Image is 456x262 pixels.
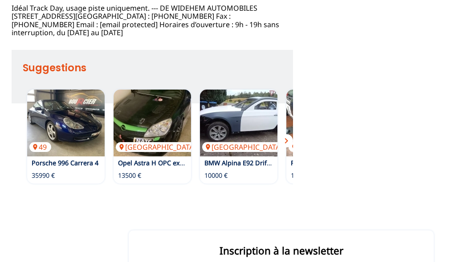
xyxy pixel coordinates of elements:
[286,90,364,156] a: Ford Puma Cup[GEOGRAPHIC_DATA]
[202,142,287,152] p: [GEOGRAPHIC_DATA]
[27,90,105,156] a: Porsche 996 Carrera 449
[204,159,302,167] a: BMW Alpina E92 Driftcar-Projekt
[29,142,51,152] p: 49
[32,159,98,167] a: Porsche 996 Carrera 4
[114,90,191,156] img: Opel Astra H OPC ex Race Camp
[204,171,228,180] p: 10000 €
[114,90,191,156] a: Opel Astra H OPC ex Race Camp[GEOGRAPHIC_DATA]
[32,171,55,180] p: 35990 €
[151,244,411,258] p: Inscription à la newsletter
[118,171,141,180] p: 13500 €
[116,142,200,152] p: [GEOGRAPHIC_DATA]
[286,90,364,156] img: Ford Puma Cup
[281,135,292,146] span: chevron_right
[280,134,293,147] button: chevron_right
[200,90,277,156] a: BMW Alpina E92 Driftcar-Projekt[GEOGRAPHIC_DATA]
[200,90,277,156] img: BMW Alpina E92 Driftcar-Projekt
[27,90,105,156] img: Porsche 996 Carrera 4
[291,159,338,167] a: Ford Puma Cup
[291,171,314,180] p: 12900 €
[118,159,215,167] a: Opel Astra H OPC ex Race Camp
[23,59,293,77] h2: Suggestions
